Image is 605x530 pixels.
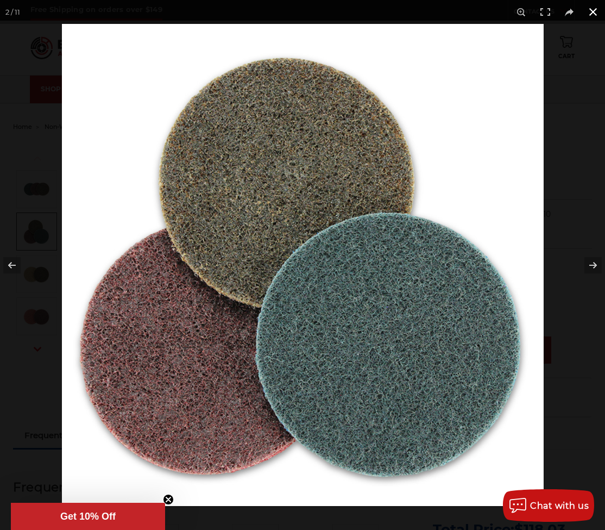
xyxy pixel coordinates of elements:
[567,238,605,292] button: Next (arrow right)
[163,494,174,505] button: Close teaser
[11,503,165,530] div: Get 10% OffClose teaser
[62,24,544,506] img: 5_Inch_Surface_Conditioning_Hook_and_Loop_Discs__68716.1629139471.jpg
[60,511,116,522] span: Get 10% Off
[503,489,594,522] button: Chat with us
[530,501,589,511] span: Chat with us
